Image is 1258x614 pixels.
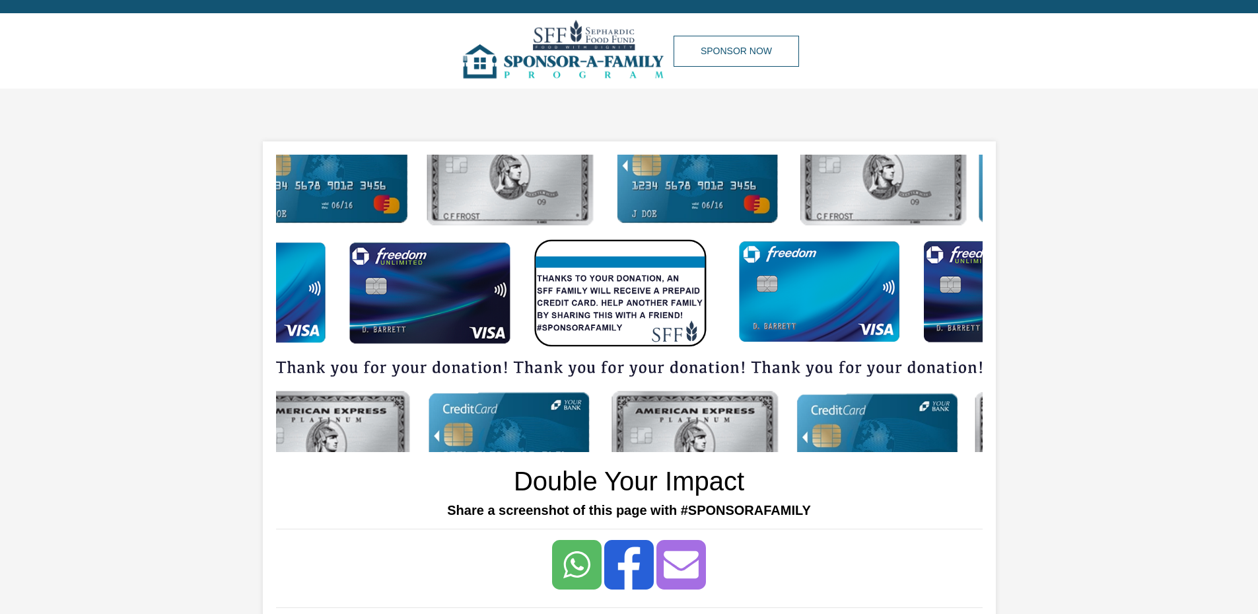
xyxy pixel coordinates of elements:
img: img [459,13,674,89]
img: img [276,155,983,452]
a: Share to Email [656,540,706,590]
a: Share to Facebook [604,540,654,590]
a: Sponsor Now [674,36,799,67]
h5: Share a screenshot of this page with #SPONSORAFAMILY [276,502,983,518]
h1: Double Your Impact [514,465,744,497]
a: Share to <span class="translation_missing" title="translation missing: en.social_share_button.wha... [552,540,602,590]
